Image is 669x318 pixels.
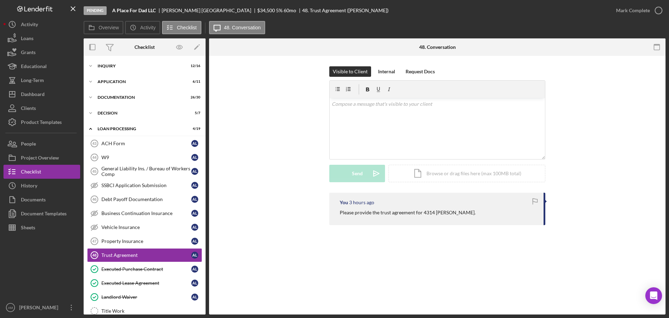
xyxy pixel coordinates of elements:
tspan: 48 [92,253,97,257]
div: Landlord Waiver [101,294,191,300]
div: $34,500 [257,8,275,13]
a: 46Debt Payoff DocumentationAL [87,192,202,206]
tspan: 46 [92,197,97,201]
button: Internal [375,66,399,77]
div: A L [191,294,198,301]
div: Activity [21,17,38,33]
div: A L [191,168,198,175]
tspan: 47 [92,239,97,243]
div: Project Overview [21,151,59,167]
div: SSBCI Application Submission [101,183,191,188]
a: Title Work [87,304,202,318]
div: 5 % [276,8,283,13]
div: A L [191,280,198,287]
div: Loans [21,31,33,47]
div: 26 / 30 [188,95,200,99]
button: Loans [3,31,80,45]
button: Educational [3,59,80,73]
div: Send [352,165,363,182]
div: Pending [84,6,107,15]
div: A L [191,154,198,161]
div: [PERSON_NAME] [GEOGRAPHIC_DATA] [162,8,257,13]
a: Checklist [3,165,80,179]
tspan: 45 [92,169,97,173]
div: People [21,137,36,153]
div: Clients [21,101,36,117]
div: Mark Complete [616,3,650,17]
div: W9 [101,155,191,160]
a: Business Continuation InsuranceAL [87,206,202,220]
div: Grants [21,45,36,61]
label: Overview [99,25,119,30]
button: Activity [125,21,160,34]
div: 60 mo [284,8,296,13]
button: Project Overview [3,151,80,165]
div: 4 / 19 [188,127,200,131]
div: A L [191,210,198,217]
div: History [21,179,37,194]
button: Clients [3,101,80,115]
button: Sheets [3,221,80,235]
div: Inquiry [98,64,183,68]
div: Educational [21,59,47,75]
div: General Liability Ins. / Bureau of Workers Comp [101,166,191,177]
a: Executed Lease AgreementAL [87,276,202,290]
button: Checklist [162,21,201,34]
button: Dashboard [3,87,80,101]
div: Debt Payoff Documentation [101,197,191,202]
p: Please provide the trust agreement for 4314 [PERSON_NAME]. [340,209,476,216]
tspan: 44 [92,155,97,160]
a: Documents [3,193,80,207]
a: People [3,137,80,151]
div: ACH Form [101,141,191,146]
div: Long-Term [21,73,44,89]
div: Open Intercom Messenger [645,287,662,304]
a: Vehicle InsuranceAL [87,220,202,234]
button: History [3,179,80,193]
div: Decision [98,111,183,115]
a: Executed Purchase ContractAL [87,262,202,276]
div: Internal [378,66,395,77]
a: SSBCI Application SubmissionAL [87,178,202,192]
div: Request Docs [406,66,435,77]
div: A L [191,182,198,189]
div: Property Insurance [101,238,191,244]
div: 48. Conversation [419,44,456,50]
div: [PERSON_NAME] [17,301,63,316]
button: Grants [3,45,80,59]
a: Activity [3,17,80,31]
button: AM[PERSON_NAME] [3,301,80,315]
div: A L [191,238,198,245]
a: 43ACH FormAL [87,136,202,150]
div: Visible to Client [333,66,368,77]
div: Loan Processing [98,127,183,131]
a: 44W9AL [87,150,202,164]
div: Documents [21,193,46,208]
label: 48. Conversation [224,25,261,30]
div: Document Templates [21,207,67,222]
button: Overview [84,21,123,34]
text: AM [8,306,13,310]
button: Send [329,165,385,182]
div: Checklist [134,44,155,50]
div: 12 / 16 [188,64,200,68]
div: Sheets [21,221,35,236]
div: Executed Purchase Contract [101,266,191,272]
div: A L [191,140,198,147]
div: A L [191,252,198,259]
a: Product Templates [3,115,80,129]
button: Document Templates [3,207,80,221]
b: A Place For Dad LLC [112,8,156,13]
div: Checklist [21,165,41,180]
a: 47Property InsuranceAL [87,234,202,248]
div: Dashboard [21,87,45,103]
label: Activity [140,25,155,30]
